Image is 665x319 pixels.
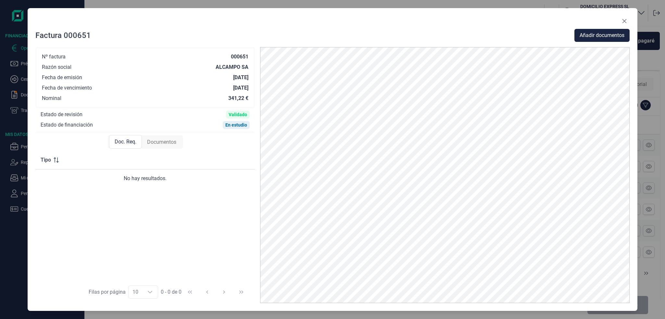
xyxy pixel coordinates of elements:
[233,74,248,81] div: [DATE]
[574,29,630,42] button: Añadir documentos
[115,138,136,146] span: Doc. Req.
[580,31,624,39] span: Añadir documentos
[161,289,182,295] span: 0 - 0 de 0
[142,286,158,298] div: Choose
[142,136,182,149] div: Documentos
[228,95,248,102] div: 341,22 €
[147,138,176,146] span: Documentos
[41,156,51,164] span: Tipo
[619,16,630,26] button: Close
[260,47,629,303] img: PDF Viewer
[182,284,198,300] button: First Page
[233,85,248,91] div: [DATE]
[42,64,71,70] div: Razón social
[89,288,126,296] div: Filas por página
[229,112,247,117] div: Validado
[41,175,250,182] div: No hay resultados.
[109,135,142,149] div: Doc. Req.
[41,111,82,118] div: Estado de revisión
[41,122,93,128] div: Estado de financiación
[216,284,232,300] button: Next Page
[42,95,61,102] div: Nominal
[199,284,215,300] button: Previous Page
[42,74,82,81] div: Fecha de emisión
[35,30,91,41] div: Factura 000651
[233,284,249,300] button: Last Page
[42,85,92,91] div: Fecha de vencimiento
[42,54,66,60] div: Nº factura
[231,54,248,60] div: 000651
[225,122,247,128] div: En estudio
[216,64,248,70] div: ALCAMPO SA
